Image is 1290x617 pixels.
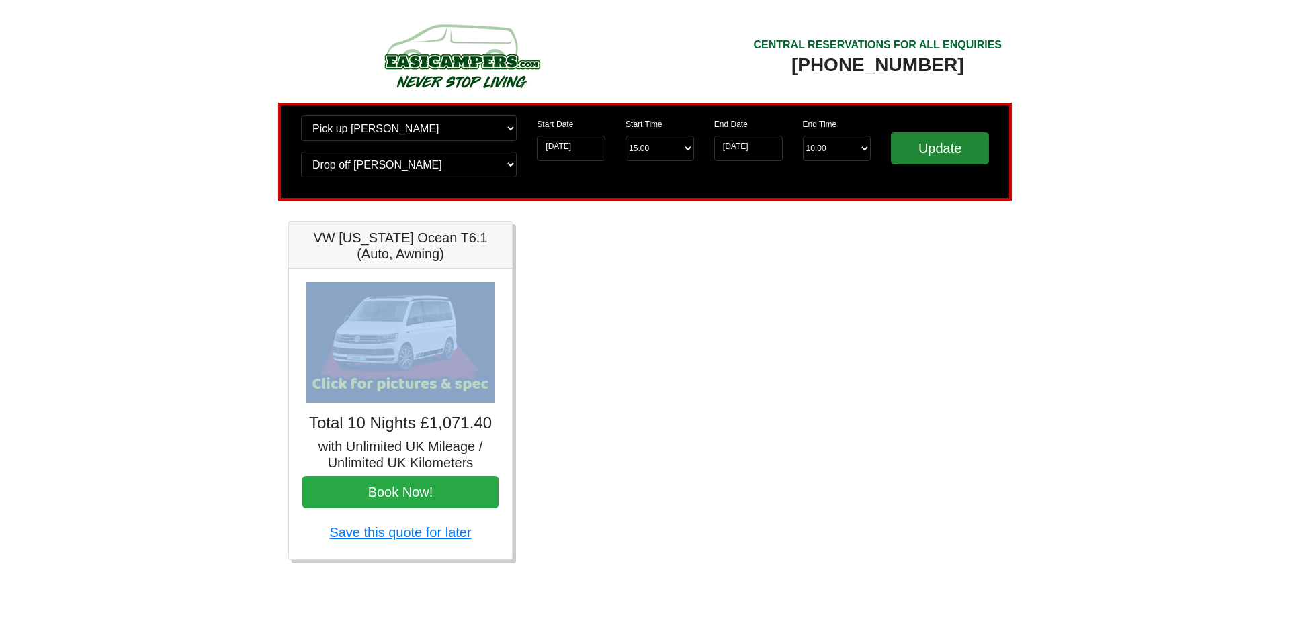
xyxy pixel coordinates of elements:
[714,136,783,161] input: Return Date
[753,37,1002,53] div: CENTRAL RESERVATIONS FOR ALL ENQUIRIES
[302,230,499,262] h5: VW [US_STATE] Ocean T6.1 (Auto, Awning)
[329,525,471,540] a: Save this quote for later
[803,118,837,130] label: End Time
[302,414,499,433] h4: Total 10 Nights £1,071.40
[302,476,499,508] button: Book Now!
[537,118,573,130] label: Start Date
[753,53,1002,77] div: [PHONE_NUMBER]
[334,19,589,93] img: campers-checkout-logo.png
[302,438,499,471] h5: with Unlimited UK Mileage / Unlimited UK Kilometers
[537,136,605,161] input: Start Date
[891,132,989,164] input: Update
[306,282,494,403] img: VW California Ocean T6.1 (Auto, Awning)
[714,118,748,130] label: End Date
[626,118,662,130] label: Start Time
